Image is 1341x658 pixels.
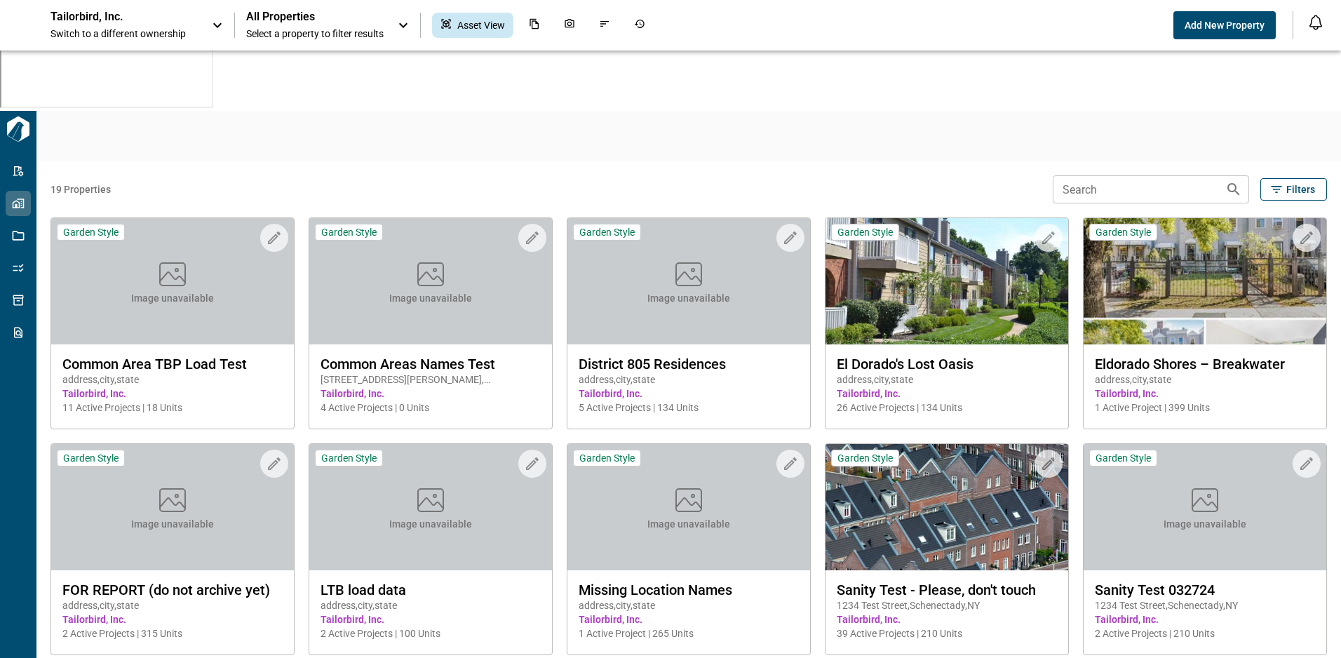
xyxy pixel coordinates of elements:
img: property-asset [1084,218,1326,344]
span: 5 Active Projects | 134 Units [579,401,799,415]
span: address , city , state [837,372,1057,387]
span: Tailorbird, Inc. [579,387,799,401]
span: Image unavailable [389,517,472,531]
span: Sanity Test 032724 [1095,582,1315,598]
span: Garden Style [579,226,635,239]
span: Common Areas Names Test [321,356,541,372]
span: Image unavailable [1164,517,1246,531]
span: LTB load data [321,582,541,598]
span: address , city , state [579,598,799,612]
span: All Properties [246,10,384,24]
span: 26 Active Projects | 134 Units [837,401,1057,415]
span: 1 Active Project | 399 Units [1095,401,1315,415]
span: 2 Active Projects | 210 Units [1095,626,1315,640]
img: property-asset [826,444,1068,570]
span: Garden Style [63,226,119,239]
button: Filters [1260,178,1327,201]
span: Tailorbird, Inc. [321,387,541,401]
button: Open notification feed [1305,11,1327,34]
span: address , city , state [321,598,541,612]
span: Garden Style [837,226,893,239]
p: Tailorbird, Inc. [50,10,177,24]
span: Filters [1286,182,1315,196]
span: Tailorbird, Inc. [321,612,541,626]
span: Garden Style [321,226,377,239]
span: Select a property to filter results [246,27,384,41]
span: 1234 Test Street , Schenectady , NY [1095,598,1315,612]
span: Image unavailable [389,291,472,305]
span: Garden Style [321,452,377,464]
span: Missing Location Names [579,582,799,598]
span: address , city , state [1095,372,1315,387]
img: property-asset [826,218,1068,344]
span: Eldorado Shores – Breakwater [1095,356,1315,372]
span: Garden Style [1096,452,1151,464]
span: Common Area TBP Load Test [62,356,283,372]
span: Tailorbird, Inc. [837,387,1057,401]
span: Tailorbird, Inc. [837,612,1057,626]
div: Asset View [432,13,513,38]
span: Switch to a different ownership [50,27,198,41]
span: Tailorbird, Inc. [62,387,283,401]
span: Garden Style [579,452,635,464]
span: Tailorbird, Inc. [62,612,283,626]
span: Add New Property [1185,18,1265,32]
div: Issues & Info [591,13,619,38]
span: Asset View [457,18,505,32]
span: Tailorbird, Inc. [579,612,799,626]
span: 1234 Test Street , Schenectady , NY [837,598,1057,612]
span: Image unavailable [647,291,730,305]
button: Add New Property [1173,11,1276,39]
div: Photos [555,13,584,38]
span: 2 Active Projects | 100 Units [321,626,541,640]
span: address , city , state [62,598,283,612]
span: 19 Properties [50,182,1047,196]
span: Tailorbird, Inc. [1095,612,1315,626]
span: Image unavailable [131,517,214,531]
span: 2 Active Projects | 315 Units [62,626,283,640]
span: 39 Active Projects | 210 Units [837,626,1057,640]
span: Image unavailable [647,517,730,531]
span: District 805 Residences [579,356,799,372]
div: Documents [520,13,548,38]
span: El Dorado's Lost Oasis [837,356,1057,372]
span: address , city , state [579,372,799,387]
span: FOR REPORT (do not archive yet) [62,582,283,598]
span: Garden Style [63,452,119,464]
span: 11 Active Projects | 18 Units [62,401,283,415]
span: [STREET_ADDRESS][PERSON_NAME] , [GEOGRAPHIC_DATA] , NJ [321,372,541,387]
span: Sanity Test - Please, don't touch [837,582,1057,598]
div: Job History [626,13,654,38]
span: 1 Active Project | 265 Units [579,626,799,640]
span: Garden Style [1096,226,1151,239]
button: Search properties [1220,175,1248,203]
span: 4 Active Projects | 0 Units [321,401,541,415]
span: Tailorbird, Inc. [1095,387,1315,401]
span: Garden Style [837,452,893,464]
span: address , city , state [62,372,283,387]
span: Image unavailable [131,291,214,305]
